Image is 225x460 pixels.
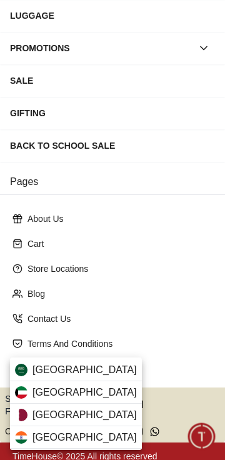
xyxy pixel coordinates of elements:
[15,364,27,376] img: Saudi Arabia
[15,386,27,399] img: Kuwait
[32,362,137,377] span: [GEOGRAPHIC_DATA]
[15,409,27,421] img: Qatar
[32,385,137,400] span: [GEOGRAPHIC_DATA]
[15,431,27,444] img: India
[188,423,216,451] div: Chat Widget
[32,430,137,445] span: [GEOGRAPHIC_DATA]
[32,407,137,422] span: [GEOGRAPHIC_DATA]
